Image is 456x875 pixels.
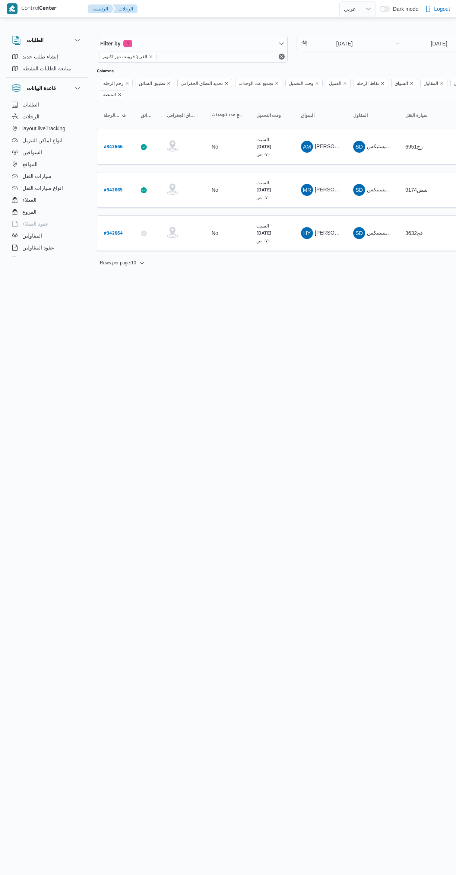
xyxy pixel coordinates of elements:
div: Shrkah Ditak Ladarah Alamshuroaat W Alkhdmat Ba Lwjistiks [353,184,365,196]
span: تطبيق السائق [136,79,174,87]
span: تجميع عدد الوحدات [212,112,243,118]
span: الطلبات [22,100,39,109]
span: 1 active filters [123,40,132,47]
h3: قاعدة البيانات [27,84,56,93]
button: Logout [422,1,453,16]
span: المقاول [420,79,447,87]
span: عقود العملاء [22,219,48,228]
b: Center [39,6,57,12]
div: No [212,143,218,150]
span: العميل [329,79,341,87]
span: الرحلات [22,112,39,121]
span: layout.liveTracking [22,124,65,133]
button: المواقع [9,158,85,170]
button: إنشاء طلب جديد [9,51,85,63]
button: عقود المقاولين [9,242,85,254]
span: SD [355,184,363,196]
span: الفرع: فرونت دور اكتوبر [99,53,156,60]
label: Columns [97,69,114,74]
span: رقم الرحلة; Sorted in descending order [104,112,120,118]
span: وقت التحميل [256,112,281,118]
div: Asam Mahmood Alsaid Hussain [301,141,313,153]
button: Remove المقاول from selection in this group [440,81,444,86]
span: انواع سيارات النقل [22,184,63,192]
b: # 342664 [104,231,123,236]
button: الطلبات [9,99,85,111]
a: #342664 [104,228,123,238]
button: remove selected entity [149,54,153,59]
span: العميل [326,79,351,87]
small: ٠٧:٠٠ ص [256,238,273,243]
button: سيارة النقل [402,109,447,121]
span: وقت التحميل [289,79,313,87]
div: Muhammad Radha Munasoar Ibrahem [301,184,313,196]
small: السبت [256,223,269,228]
span: تجميع عدد الوحدات [235,79,282,87]
button: Remove [277,52,286,61]
span: تحديد النطاق الجغرافى [181,79,223,87]
span: انواع اماكن التنزيل [22,136,63,145]
span: رقم الرحلة [103,79,123,87]
span: الفروع [22,207,37,216]
span: اجهزة التليفون [22,255,53,264]
button: Remove تحديد النطاق الجغرافى from selection in this group [224,81,229,86]
button: Remove وقت التحميل from selection in this group [315,81,319,86]
b: # 342666 [104,145,123,150]
span: نقاط الرحلة [354,79,388,87]
div: Hassan Yousf Husanein Salih [301,227,313,239]
button: Filter by1 active filters [97,36,287,51]
button: وقت التحميل [253,109,291,121]
button: المقاولين [9,230,85,242]
button: Remove المنصه from selection in this group [117,92,122,97]
div: Shrkah Ditak Ladarah Alamshuroaat W Alkhdmat Ba Lwjistiks [353,227,365,239]
span: HY [303,227,311,239]
h3: الطلبات [27,36,44,45]
span: [PERSON_NAME] [315,143,358,149]
span: [PERSON_NAME] [PERSON_NAME] [315,187,402,192]
b: [DATE] [256,145,272,150]
img: X8yXhbKr1z7QwAAAABJRU5ErkJggg== [7,3,18,14]
span: المقاولين [22,231,42,240]
span: السواق [391,79,417,87]
svg: Sorted in descending order [121,112,127,118]
span: Rows per page : 10 [100,258,136,267]
button: Remove رقم الرحلة from selection in this group [125,81,129,86]
span: السواق [395,79,408,87]
span: المواقع [22,160,38,169]
b: [DATE] [256,188,272,193]
span: MR [303,184,311,196]
span: متابعة الطلبات النشطة [22,64,71,73]
button: layout.liveTracking [9,122,85,134]
span: تطبيق السائق [139,79,165,87]
button: الرئيسيه [88,4,114,13]
span: سيارات النقل [22,172,51,181]
div: No [212,187,218,193]
span: نقاط الرحلة [357,79,379,87]
small: ٠٧:٠٠ ص [256,152,273,157]
span: Dark mode [390,6,418,12]
span: تجميع عدد الوحدات [238,79,273,87]
div: Shrkah Ditak Ladarah Alamshuroaat W Alkhdmat Ba Lwjistiks [353,141,365,153]
button: Rows per page:10 [97,258,148,267]
div: الطلبات [6,51,88,77]
button: تطبيق السائق [138,109,156,121]
button: السواقين [9,146,85,158]
span: [PERSON_NAME] [315,230,358,236]
button: Remove نقاط الرحلة from selection in this group [380,81,385,86]
button: Remove تطبيق السائق from selection in this group [167,81,171,86]
button: الطلبات [12,36,82,45]
small: ٠٧:٠٠ ص [256,195,273,200]
b: # 342665 [104,188,123,193]
button: Remove العميل from selection in this group [343,81,347,86]
div: → [395,41,400,46]
button: المقاول [350,109,395,121]
span: السواقين [22,148,42,157]
span: إنشاء طلب جديد [22,52,58,61]
button: الفروع [9,206,85,218]
a: #342665 [104,185,123,195]
button: الرحلات [113,4,137,13]
span: سيارة النقل [405,112,427,118]
span: الفرع: فرونت دور اكتوبر [102,53,147,60]
span: العملاء [22,195,37,204]
button: السواق [298,109,343,121]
